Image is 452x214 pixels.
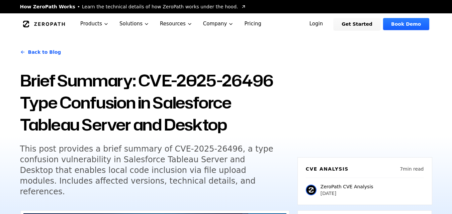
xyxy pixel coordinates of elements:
[20,69,289,136] h1: Brief Summary: CVE-2025-26496 Type Confusion in Salesforce Tableau Server and Desktop
[306,185,317,195] img: ZeroPath CVE Analysis
[155,13,198,34] button: Resources
[114,13,155,34] button: Solutions
[20,43,61,61] a: Back to Blog
[75,13,114,34] button: Products
[400,166,424,172] p: 7 min read
[12,13,440,34] nav: Global
[198,13,239,34] button: Company
[20,3,75,10] span: How ZeroPath Works
[239,13,267,34] a: Pricing
[20,3,246,10] a: How ZeroPath WorksLearn the technical details of how ZeroPath works under the hood.
[334,18,380,30] a: Get Started
[306,166,349,172] h6: CVE Analysis
[301,18,331,30] a: Login
[82,3,238,10] span: Learn the technical details of how ZeroPath works under the hood.
[321,183,373,190] p: ZeroPath CVE Analysis
[321,190,373,197] p: [DATE]
[383,18,429,30] a: Book Demo
[20,144,277,197] h5: This post provides a brief summary of CVE-2025-26496, a type confusion vulnerability in Salesforc...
